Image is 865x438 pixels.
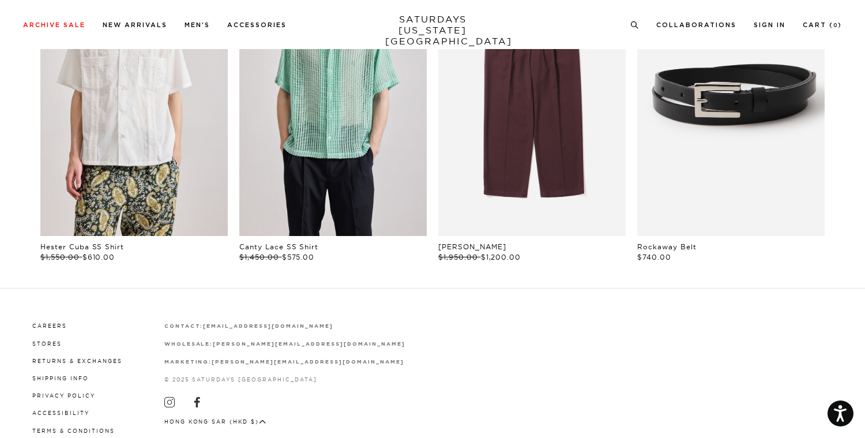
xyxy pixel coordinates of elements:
a: [EMAIL_ADDRESS][DOMAIN_NAME] [203,323,333,329]
a: Sign In [754,22,785,28]
a: Canty Lace SS Shirt [239,242,318,251]
a: Terms & Conditions [32,428,115,434]
a: [PERSON_NAME][EMAIL_ADDRESS][DOMAIN_NAME] [213,340,405,347]
a: Men's [185,22,210,28]
span: $1,200.00 [481,253,521,261]
a: Rockaway Belt [637,242,696,251]
a: [PERSON_NAME] [438,242,506,251]
span: $610.00 [82,253,115,261]
a: Returns & Exchanges [32,358,122,364]
a: Careers [32,323,67,329]
a: Accessibility [32,410,89,416]
span: $1,550.00 [40,253,80,261]
strong: [PERSON_NAME][EMAIL_ADDRESS][DOMAIN_NAME] [212,360,404,365]
a: Accessories [227,22,287,28]
strong: [EMAIL_ADDRESS][DOMAIN_NAME] [203,324,333,329]
a: Cart (0) [803,22,842,28]
small: 0 [833,23,838,28]
a: Privacy Policy [32,392,95,399]
p: © 2025 Saturdays [GEOGRAPHIC_DATA] [164,375,405,384]
a: SATURDAYS[US_STATE][GEOGRAPHIC_DATA] [385,14,480,47]
span: $575.00 [282,253,315,261]
a: [PERSON_NAME][EMAIL_ADDRESS][DOMAIN_NAME] [212,358,404,365]
strong: contact: [164,324,204,329]
strong: [PERSON_NAME][EMAIL_ADDRESS][DOMAIN_NAME] [213,342,405,347]
strong: wholesale: [164,342,213,347]
a: Collaborations [656,22,736,28]
a: Archive Sale [23,22,85,28]
a: Hester Cuba SS Shirt [40,242,124,251]
a: New Arrivals [103,22,167,28]
a: Stores [32,340,62,347]
span: $1,450.00 [239,253,279,261]
span: $1,950.00 [438,253,478,261]
a: Shipping Info [32,375,89,381]
span: $740.00 [637,253,671,261]
button: Hong Kong SAR (HKD $) [164,417,266,426]
strong: marketing: [164,360,212,365]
